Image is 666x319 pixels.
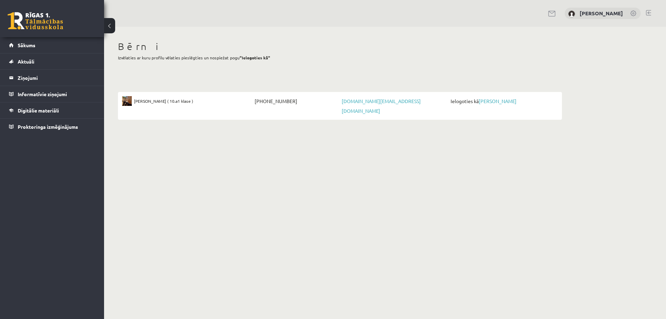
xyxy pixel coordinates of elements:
[240,55,270,60] b: "Ielogoties kā"
[122,96,132,106] img: Toms Jakseboga
[9,70,95,86] a: Ziņojumi
[9,86,95,102] a: Informatīvie ziņojumi
[9,102,95,118] a: Digitālie materiāli
[449,96,558,106] span: Ielogoties kā
[479,98,516,104] a: [PERSON_NAME]
[9,119,95,135] a: Proktoringa izmēģinājums
[8,12,63,30] a: Rīgas 1. Tālmācības vidusskola
[18,124,78,130] span: Proktoringa izmēģinājums
[18,70,95,86] legend: Ziņojumi
[134,96,193,106] span: [PERSON_NAME] ( 10.a1 klase )
[9,53,95,69] a: Aktuāli
[9,37,95,53] a: Sākums
[18,42,35,48] span: Sākums
[18,107,59,114] span: Digitālie materiāli
[18,86,95,102] legend: Informatīvie ziņojumi
[118,54,562,61] p: Izvēlaties ar kuru profilu vēlaties pieslēgties un nospiežat pogu
[18,58,34,65] span: Aktuāli
[580,10,623,17] a: [PERSON_NAME]
[253,96,340,106] span: [PHONE_NUMBER]
[568,10,575,17] img: Ieva Jakseboga
[342,98,421,114] a: [DOMAIN_NAME][EMAIL_ADDRESS][DOMAIN_NAME]
[118,41,562,52] h1: Bērni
